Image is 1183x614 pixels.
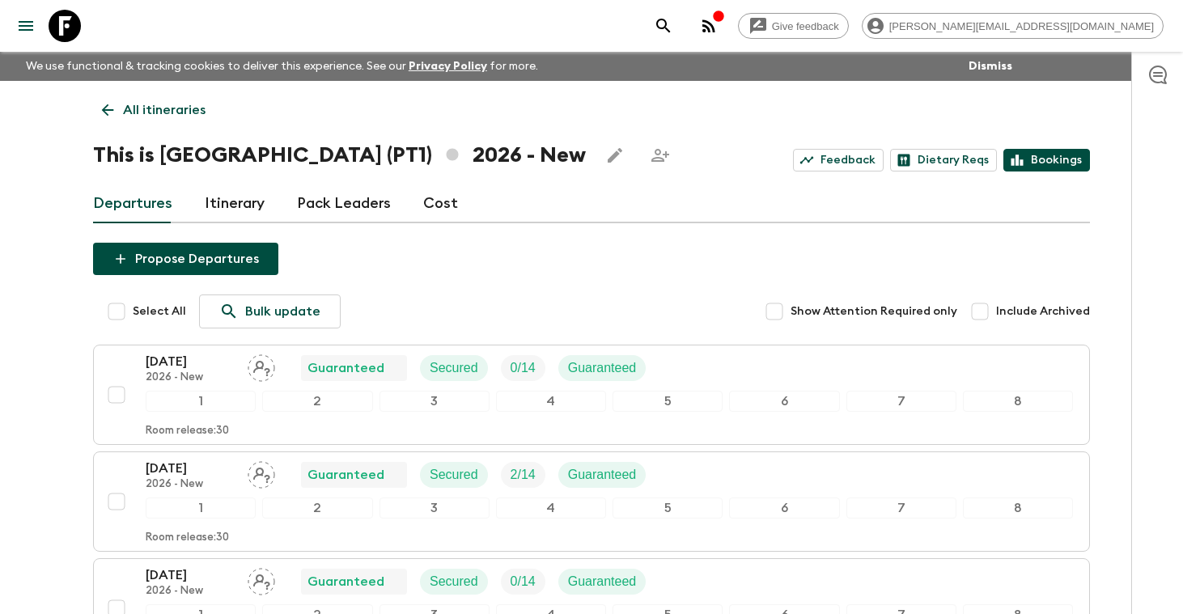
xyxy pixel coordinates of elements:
[729,391,839,412] div: 6
[846,498,956,519] div: 7
[501,355,545,381] div: Trip Fill
[205,184,265,223] a: Itinerary
[846,391,956,412] div: 7
[262,498,372,519] div: 2
[262,391,372,412] div: 2
[791,303,957,320] span: Show Attention Required only
[430,465,478,485] p: Secured
[146,531,229,544] p: Room release: 30
[423,184,458,223] a: Cost
[199,294,341,328] a: Bulk update
[862,13,1164,39] div: [PERSON_NAME][EMAIL_ADDRESS][DOMAIN_NAME]
[409,61,487,72] a: Privacy Policy
[1003,149,1090,171] a: Bookings
[420,462,488,488] div: Secured
[146,352,235,371] p: [DATE]
[307,358,384,378] p: Guaranteed
[613,498,723,519] div: 5
[430,358,478,378] p: Secured
[307,572,384,591] p: Guaranteed
[568,572,637,591] p: Guaranteed
[248,359,275,372] span: Assign pack leader
[511,358,536,378] p: 0 / 14
[146,498,256,519] div: 1
[379,391,490,412] div: 3
[501,569,545,595] div: Trip Fill
[248,466,275,479] span: Assign pack leader
[19,52,545,81] p: We use functional & tracking cookies to deliver this experience. See our for more.
[996,303,1090,320] span: Include Archived
[963,498,1073,519] div: 8
[613,391,723,412] div: 5
[568,358,637,378] p: Guaranteed
[245,302,320,321] p: Bulk update
[93,139,586,171] h1: This is [GEOGRAPHIC_DATA] (PT1) 2026 - New
[93,94,214,126] a: All itineraries
[793,149,884,171] a: Feedback
[430,572,478,591] p: Secured
[599,139,631,171] button: Edit this itinerary
[963,391,1073,412] div: 8
[763,20,848,32] span: Give feedback
[496,498,606,519] div: 4
[146,425,229,438] p: Room release: 30
[10,10,42,42] button: menu
[511,465,536,485] p: 2 / 14
[146,585,235,598] p: 2026 - New
[890,149,997,171] a: Dietary Reqs
[248,573,275,586] span: Assign pack leader
[146,478,235,491] p: 2026 - New
[880,20,1163,32] span: [PERSON_NAME][EMAIL_ADDRESS][DOMAIN_NAME]
[501,462,545,488] div: Trip Fill
[146,565,235,585] p: [DATE]
[93,243,278,275] button: Propose Departures
[511,572,536,591] p: 0 / 14
[644,139,676,171] span: Share this itinerary
[123,100,206,120] p: All itineraries
[729,498,839,519] div: 6
[307,465,384,485] p: Guaranteed
[93,451,1090,552] button: [DATE]2026 - NewAssign pack leaderGuaranteedSecuredTrip FillGuaranteed12345678Room release:30
[146,371,235,384] p: 2026 - New
[297,184,391,223] a: Pack Leaders
[133,303,186,320] span: Select All
[379,498,490,519] div: 3
[420,355,488,381] div: Secured
[738,13,849,39] a: Give feedback
[93,345,1090,445] button: [DATE]2026 - NewAssign pack leaderGuaranteedSecuredTrip FillGuaranteed12345678Room release:30
[93,184,172,223] a: Departures
[146,391,256,412] div: 1
[647,10,680,42] button: search adventures
[420,569,488,595] div: Secured
[965,55,1016,78] button: Dismiss
[496,391,606,412] div: 4
[146,459,235,478] p: [DATE]
[568,465,637,485] p: Guaranteed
